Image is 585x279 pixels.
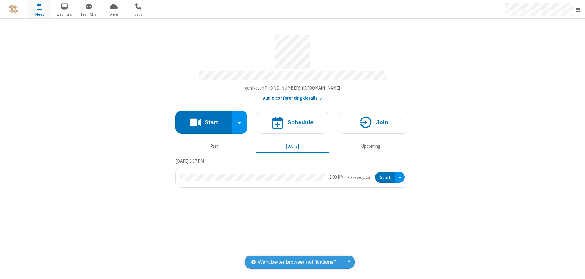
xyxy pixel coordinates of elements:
[257,111,328,134] button: Schedule
[102,12,125,17] span: Drive
[204,119,218,125] h4: Start
[329,174,344,181] div: 3:00 PM
[334,140,407,152] button: Upcoming
[375,172,395,183] button: Start
[175,111,232,134] button: Start
[256,140,329,152] button: [DATE]
[127,12,150,17] span: Calls
[258,258,336,266] span: Want better browser notifications?
[287,119,314,125] h4: Schedule
[9,5,18,14] img: QA Selenium DO NOT DELETE OR CHANGE
[232,111,248,134] div: Start conference options
[263,95,322,102] button: Audio conferencing details
[41,3,45,8] div: 1
[28,12,51,17] span: Meet
[348,175,370,180] em: in progress
[175,158,204,164] span: [DATE] 3:57 PM
[78,12,101,17] span: Team Chat
[338,111,409,134] button: Join
[175,157,409,188] section: Today's Meetings
[53,12,76,17] span: Webinars
[178,140,251,152] button: Past
[395,172,405,183] div: Open menu
[376,119,388,125] h4: Join
[245,85,340,91] span: Copy my meeting room link
[570,263,580,275] iframe: Chat
[175,30,409,102] section: Account details
[245,85,340,92] button: Copy my meeting room linkCopy my meeting room link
